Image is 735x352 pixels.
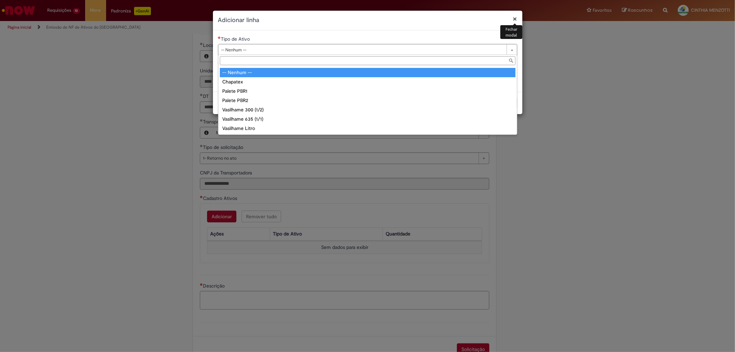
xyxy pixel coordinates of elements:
[220,124,515,133] div: Vasilhame Litro
[220,105,515,114] div: Vasilhame 300 (1/2)
[220,87,515,96] div: Palete PBR1
[220,68,515,77] div: -- Nenhum --
[220,96,515,105] div: Palete PBR2
[220,114,515,124] div: Vasilhame 635 (1/1)
[220,77,515,87] div: Chapatex
[218,67,517,134] ul: Tipo de Ativo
